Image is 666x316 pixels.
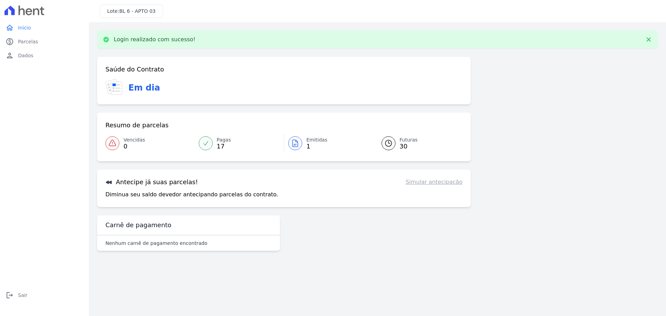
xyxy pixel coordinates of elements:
[3,21,86,35] a: homeInício
[306,136,327,144] span: Emitidas
[6,37,14,46] i: paid
[105,134,195,153] a: Vencidas 0
[123,136,145,144] span: Vencidas
[114,36,196,43] p: Login realizado com sucesso!
[6,24,14,32] i: home
[105,178,198,186] h3: Antecipe já suas parcelas!
[105,65,164,74] h3: Saúde do Contrato
[6,291,14,299] i: logout
[18,292,27,299] span: Sair
[6,51,14,60] i: person
[107,8,156,15] h3: Lote:
[3,288,86,302] a: logoutSair
[18,38,38,45] span: Parcelas
[400,136,418,144] span: Futuras
[306,144,327,149] span: 1
[105,240,207,247] p: Nenhum carnê de pagamento encontrado
[217,136,231,144] span: Pagas
[123,144,145,149] span: 0
[284,134,373,153] a: Emitidas 1
[119,8,156,14] span: BL 6 - APTO 03
[18,24,31,31] span: Início
[18,52,33,59] span: Dados
[195,134,284,153] a: Pagas 17
[128,82,160,94] h3: Em dia
[105,221,171,229] h3: Carnê de pagamento
[3,49,86,62] a: personDados
[405,178,462,186] a: Simular antecipação
[400,144,418,149] span: 30
[105,190,278,199] p: Diminua seu saldo devedor antecipando parcelas do contrato.
[105,121,169,129] h3: Resumo de parcelas
[3,35,86,49] a: paidParcelas
[373,134,463,153] a: Futuras 30
[217,144,231,149] span: 17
